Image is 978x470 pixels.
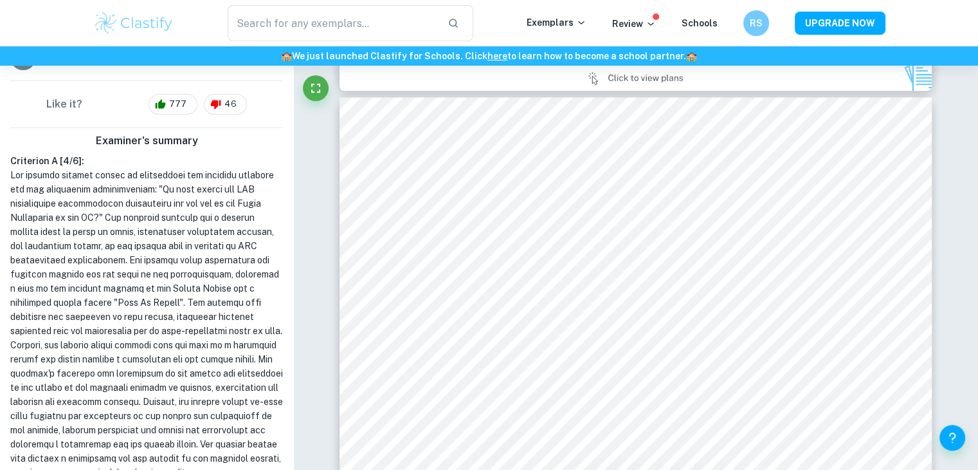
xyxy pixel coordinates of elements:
p: Exemplars [527,15,586,30]
span: 🏫 [281,51,292,61]
button: Help and Feedback [939,425,965,451]
button: Fullscreen [303,75,329,101]
p: Review [612,17,656,31]
img: Clastify logo [93,10,175,36]
h6: RS [748,16,763,30]
h6: Like it? [46,97,82,112]
h6: We just launched Clastify for Schools. Click to learn how to become a school partner. [3,49,975,63]
a: here [487,51,507,61]
h6: Examiner's summary [5,133,288,149]
span: 777 [162,98,194,111]
div: 46 [204,94,247,115]
button: UPGRADE NOW [795,12,885,35]
button: RS [743,10,769,36]
div: 777 [149,94,197,115]
input: Search for any exemplars... [228,5,438,41]
a: Schools [682,18,718,28]
h6: Criterion A [ 4 / 6 ]: [10,154,283,168]
span: 46 [217,98,243,111]
span: 🏫 [686,51,697,61]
